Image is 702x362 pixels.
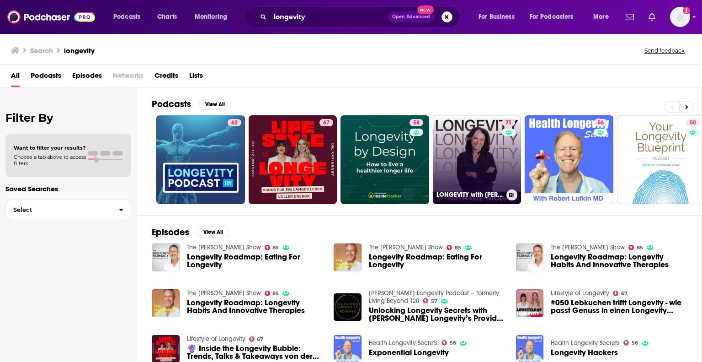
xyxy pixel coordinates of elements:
span: 62 [231,119,238,128]
a: Longevity Hackers [551,349,618,357]
h3: LONGEVITY with [PERSON_NAME] [436,191,503,199]
span: 67 [257,337,263,341]
span: For Podcasters [530,11,574,23]
a: Exponential Longevity [369,349,449,357]
img: #050 Lebkuchen trifft Longevity - wie passt Genuss in einen Longevity Lifestyle? [516,289,544,317]
span: 85 [455,246,461,250]
img: Podchaser - Follow, Share and Rate Podcasts [7,8,95,26]
span: 57 [431,299,437,303]
span: 85 [272,292,279,296]
svg: Add a profile image [683,7,690,14]
a: Gladden Longevity Podcast -- formerly Living Beyond 120 [369,289,499,305]
a: Longevity Roadmap: Eating For Longevity [152,243,180,271]
input: Search podcasts, credits, & more... [270,10,388,24]
a: Longevity Roadmap: Eating For Longevity [369,253,505,269]
a: 56 [525,115,613,204]
a: 85 [265,291,279,296]
a: 67 [319,119,333,126]
a: EpisodesView All [152,227,229,238]
a: Unlocking Longevity Secrets with Gladden Longevity’s Provider Certification + Q&A - Episode 236 [334,293,362,321]
a: 71 [502,119,515,126]
span: Podcasts [113,11,140,23]
a: 62 [228,119,241,126]
a: 62 [156,115,245,204]
a: Health Longevity Secrets [551,339,620,347]
button: Show profile menu [670,7,690,27]
a: Lists [189,68,203,87]
button: open menu [472,10,526,24]
a: The Dr. Hyman Show [369,243,443,251]
a: Episodes [72,68,102,87]
span: Logged in as HLWG_Interdependence [670,7,690,27]
button: open menu [587,10,620,24]
span: New [417,5,434,14]
button: View All [198,99,231,110]
a: 67 [249,115,337,204]
span: 67 [621,292,628,296]
a: Lifestyle of Longevity [551,289,609,297]
button: open menu [188,10,239,24]
a: The Dr. Hyman Show [551,243,625,251]
span: 71 [505,119,511,128]
a: Charts [151,10,182,24]
span: 58 [413,119,420,128]
a: 85 [447,245,461,250]
span: Podcasts [31,68,61,87]
img: User Profile [670,7,690,27]
span: Select [6,207,112,213]
h3: Search [30,46,53,55]
a: The Dr. Hyman Show [187,289,261,297]
span: Unlocking Longevity Secrets with [PERSON_NAME] Longevity’s Provider Certification + Q&A - Episode... [369,307,505,322]
a: 56 [441,340,456,346]
a: Show notifications dropdown [622,9,638,25]
span: Longevity Roadmap: Longevity Habits And Innovative Therapies [551,253,687,269]
a: 50 [686,119,700,126]
a: 71LONGEVITY with [PERSON_NAME] [433,115,521,204]
a: 85 [628,245,643,250]
span: Networks [113,68,144,87]
img: Longevity Roadmap: Longevity Habits And Innovative Therapies [516,243,544,271]
a: The Dr. Hyman Show [187,243,261,251]
button: Open AdvancedNew [388,11,434,22]
span: 56 [450,341,456,345]
span: Choose a tab above to access filters. [14,154,86,167]
a: 56 [623,340,638,346]
a: 58 [409,119,423,126]
a: Longevity Roadmap: Longevity Habits And Innovative Therapies [187,299,323,314]
span: 67 [323,119,330,128]
span: Monitoring [195,11,227,23]
span: More [593,11,609,23]
span: Charts [157,11,177,23]
img: Longevity Roadmap: Longevity Habits And Innovative Therapies [152,289,180,317]
a: 67 [613,291,628,296]
h2: Podcasts [152,98,191,110]
span: Want to filter your results? [14,145,86,151]
a: Health Longevity Secrets [369,339,438,347]
span: 56 [632,341,638,345]
a: 67 [249,336,264,342]
a: Longevity Roadmap: Eating For Longevity [187,253,323,269]
button: Select [5,200,131,220]
a: 🔮 Inside the Longevity Bubble: Trends, Talks & Takeaways von der Longevity Konferenz [187,345,323,360]
a: Unlocking Longevity Secrets with Gladden Longevity’s Provider Certification + Q&A - Episode 236 [369,307,505,322]
span: Credits [154,68,178,87]
a: All [11,68,20,87]
a: 58 [340,115,429,204]
button: Send feedback [642,47,687,54]
a: Show notifications dropdown [645,9,659,25]
img: Longevity Roadmap: Eating For Longevity [334,243,362,271]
